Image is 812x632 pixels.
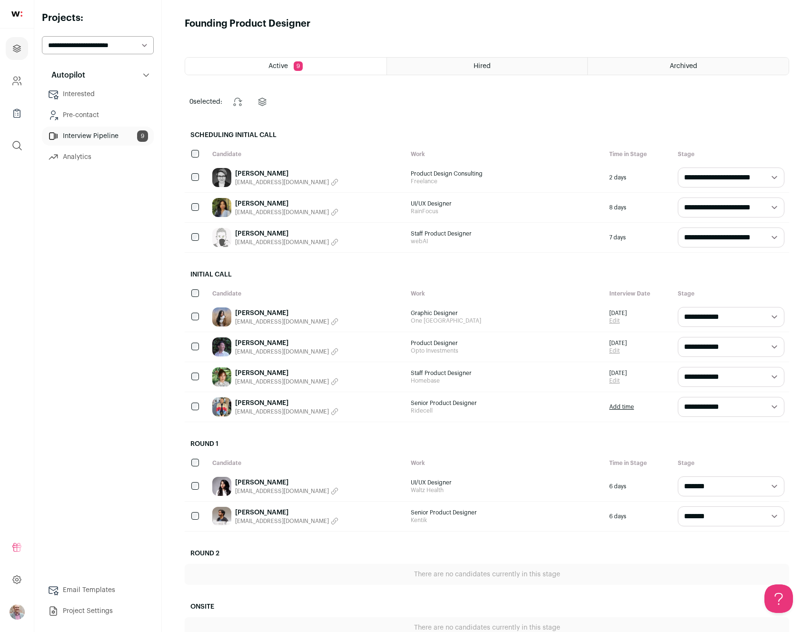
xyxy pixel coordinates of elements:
h2: Round 2 [185,543,789,564]
span: One [GEOGRAPHIC_DATA] [411,317,600,325]
span: Staff Product Designer [411,230,600,237]
span: [EMAIL_ADDRESS][DOMAIN_NAME] [235,517,329,525]
a: Add time [609,403,634,411]
span: 9 [294,61,303,71]
button: Change stage [226,90,249,113]
img: 83a9b398ff2a473d03eb4081444e22a8c3aa36d5da1e8fcc6fb867b58220603b.jpg [212,397,231,416]
span: Hired [474,63,491,69]
h2: Initial Call [185,264,789,285]
div: Candidate [208,454,406,472]
button: [EMAIL_ADDRESS][DOMAIN_NAME] [235,487,338,495]
span: 0 [189,99,193,105]
img: c16ebb044e92706b27cbcb955fae1cbb287f7e35707383e424d2f7ce0c0a8790.jpg [212,367,231,386]
span: [EMAIL_ADDRESS][DOMAIN_NAME] [235,408,329,415]
img: bc0f2dd1cd7c1dc5f50fea2665ffb984f117bd8caa966ac21e66c1757f0bda83.jpg [212,228,231,247]
span: Product Designer [411,339,600,347]
span: Opto Investments [411,347,600,355]
img: 28bdae713c97c85241c8a7b873ea6481468f46b137836f471bb6aefffc22a3cb [212,507,231,526]
div: Stage [673,454,789,472]
a: Edit [609,317,627,325]
span: Waltz Health [411,486,600,494]
div: Time in Stage [604,146,673,163]
a: Email Templates [42,581,154,600]
h2: Round 1 [185,434,789,454]
span: [DATE] [609,309,627,317]
div: Candidate [208,146,406,163]
span: Senior Product Designer [411,399,600,407]
h2: Scheduling Initial Call [185,125,789,146]
span: [EMAIL_ADDRESS][DOMAIN_NAME] [235,178,329,186]
button: [EMAIL_ADDRESS][DOMAIN_NAME] [235,208,338,216]
div: 7 days [604,223,673,252]
a: [PERSON_NAME] [235,398,338,408]
div: Work [406,285,604,302]
button: [EMAIL_ADDRESS][DOMAIN_NAME] [235,408,338,415]
a: [PERSON_NAME] [235,508,338,517]
button: [EMAIL_ADDRESS][DOMAIN_NAME] [235,178,338,186]
a: Company and ATS Settings [6,69,28,92]
div: Interview Date [604,285,673,302]
div: Work [406,146,604,163]
div: Work [406,454,604,472]
span: [EMAIL_ADDRESS][DOMAIN_NAME] [235,378,329,385]
img: b96de4fee0d12bbad2186ecff1f8e4a5042e6adbd10402dea4a9c304f0eafd9b [212,168,231,187]
img: f0791d62dd61cf0cb098b18c74c872efae5d6fb4cb275e4c071d00a038c40bfc [212,198,231,217]
span: UI/UX Designer [411,479,600,486]
img: 190284-medium_jpg [10,604,25,620]
span: [EMAIL_ADDRESS][DOMAIN_NAME] [235,318,329,326]
a: Hired [387,58,588,75]
img: 7558af307f45821771a2efc083dab2f9efca6b3a9aca03571cdcf8faf47b292f.jpg [212,337,231,356]
span: Freelance [411,178,600,185]
span: RainFocus [411,207,600,215]
div: 8 days [604,193,673,222]
div: Candidate [208,285,406,302]
a: [PERSON_NAME] [235,478,338,487]
a: Edit [609,377,627,385]
a: Interview Pipeline9 [42,127,154,146]
h2: Projects: [42,11,154,25]
div: 6 days [604,472,673,501]
button: [EMAIL_ADDRESS][DOMAIN_NAME] [235,517,338,525]
span: Staff Product Designer [411,369,600,377]
a: Edit [609,347,627,355]
span: [EMAIL_ADDRESS][DOMAIN_NAME] [235,487,329,495]
a: [PERSON_NAME] [235,169,338,178]
span: Active [268,63,288,69]
span: [DATE] [609,369,627,377]
div: There are no candidates currently in this stage [185,564,789,585]
span: Ridecell [411,407,600,415]
img: 3464b5f0d69d55cb19bb21c55f165d7d8c3bc2782721787bdfbdec8ca41e68bc.jpg [212,477,231,496]
span: Senior Product Designer [411,509,600,516]
a: Archived [588,58,789,75]
a: [PERSON_NAME] [235,338,338,348]
img: wellfound-shorthand-0d5821cbd27db2630d0214b213865d53afaa358527fdda9d0ea32b1df1b89c2c.svg [11,11,22,17]
div: Stage [673,285,789,302]
span: [EMAIL_ADDRESS][DOMAIN_NAME] [235,208,329,216]
a: Pre-contact [42,106,154,125]
button: [EMAIL_ADDRESS][DOMAIN_NAME] [235,238,338,246]
a: [PERSON_NAME] [235,368,338,378]
div: Stage [673,146,789,163]
span: 9 [137,130,148,142]
span: UI/UX Designer [411,200,600,207]
p: Autopilot [46,69,85,81]
div: 6 days [604,502,673,531]
img: 6901ca6cfa391a3a498f521af44ca5f07cb8fafd37a5688c63ebb64bb4dae2f3.jpg [212,307,231,326]
span: selected: [189,97,222,107]
a: Interested [42,85,154,104]
div: Time in Stage [604,454,673,472]
span: Homebase [411,377,600,385]
div: 2 days [604,163,673,192]
h2: Onsite [185,596,789,617]
button: [EMAIL_ADDRESS][DOMAIN_NAME] [235,378,338,385]
span: Archived [670,63,697,69]
a: [PERSON_NAME] [235,229,338,238]
a: Analytics [42,148,154,167]
a: Projects [6,37,28,60]
a: [PERSON_NAME] [235,308,338,318]
a: Project Settings [42,602,154,621]
span: webAI [411,237,600,245]
span: Kentik [411,516,600,524]
iframe: Help Scout Beacon - Open [764,584,793,613]
span: [EMAIL_ADDRESS][DOMAIN_NAME] [235,238,329,246]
